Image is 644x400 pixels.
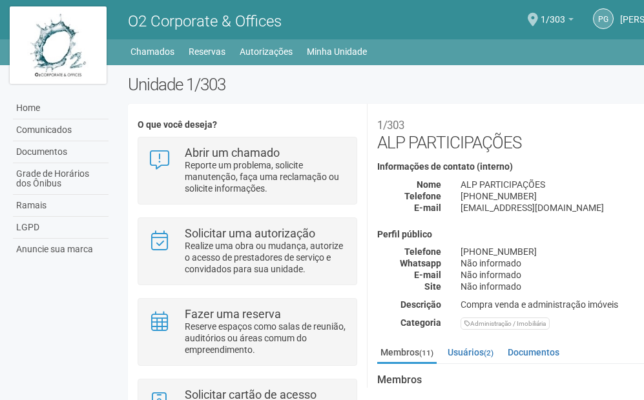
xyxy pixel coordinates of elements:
a: Abrir um chamado Reporte um problema, solicite manutenção, faça uma reclamação ou solicite inform... [148,147,346,194]
a: 1/303 [541,16,574,26]
strong: Categoria [400,317,441,328]
strong: E-mail [414,270,441,280]
a: Ramais [13,195,109,217]
a: Autorizações [240,43,293,61]
strong: Site [424,281,441,292]
a: Chamados [130,43,174,61]
a: Home [13,97,109,119]
p: Realize uma obra ou mudança, autorize o acesso de prestadores de serviço e convidados para sua un... [185,240,347,275]
strong: Fazer uma reserva [185,307,281,321]
p: Reserve espaços como salas de reunião, auditórios ou áreas comum do empreendimento. [185,321,347,355]
a: Minha Unidade [307,43,367,61]
strong: Solicitar uma autorização [185,226,315,240]
a: Comunicados [13,119,109,141]
small: (11) [419,348,433,357]
a: PG [593,8,614,29]
strong: Nome [417,179,441,190]
small: 1/303 [377,119,404,132]
div: Administração / Imobiliária [461,317,550,330]
a: Fazer uma reserva Reserve espaços como salas de reunião, auditórios ou áreas comum do empreendime... [148,308,346,355]
strong: Descrição [400,299,441,310]
a: Membros(11) [377,343,437,364]
strong: E-mail [414,203,441,213]
a: Documentos [504,343,563,362]
img: logo.jpg [10,6,107,84]
a: LGPD [13,217,109,239]
span: 1/303 [541,2,565,25]
strong: Telefone [404,246,441,257]
a: Usuários(2) [444,343,497,362]
small: (2) [484,348,493,357]
strong: Whatsapp [400,258,441,268]
span: O2 Corporate & Offices [128,12,282,30]
a: Grade de Horários dos Ônibus [13,163,109,195]
a: Solicitar uma autorização Realize uma obra ou mudança, autorize o acesso de prestadores de serviç... [148,228,346,275]
strong: Telefone [404,191,441,201]
p: Reporte um problema, solicite manutenção, faça uma reclamação ou solicite informações. [185,159,347,194]
a: Anuncie sua marca [13,239,109,260]
h4: O que você deseja? [138,120,357,130]
a: Reservas [189,43,225,61]
a: Documentos [13,141,109,163]
strong: Abrir um chamado [185,146,280,159]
